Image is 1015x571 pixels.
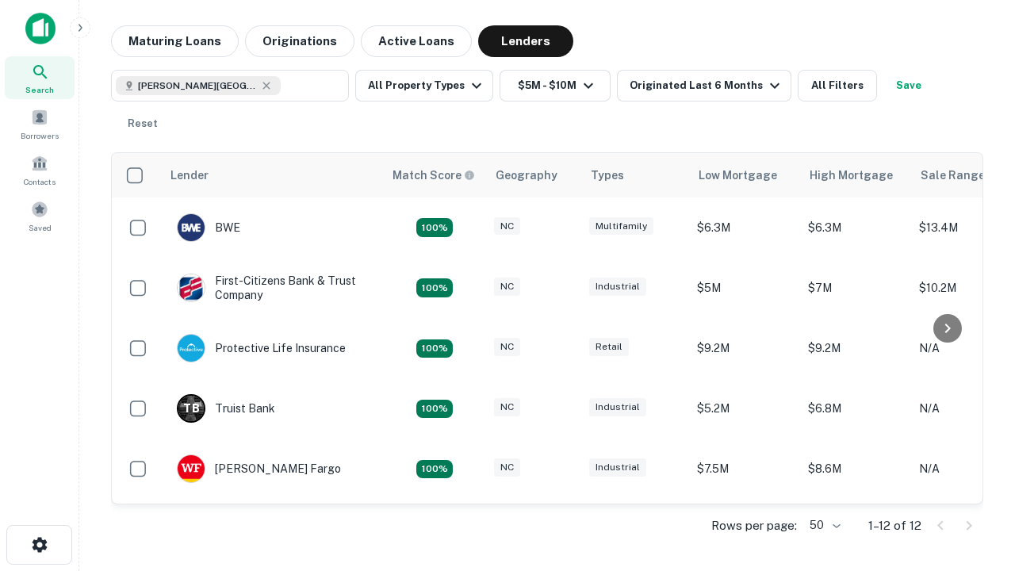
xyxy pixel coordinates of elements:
th: Lender [161,153,383,197]
div: 50 [803,514,843,537]
div: [PERSON_NAME] Fargo [177,454,341,483]
button: All Property Types [355,70,493,102]
button: Reset [117,108,168,140]
div: Protective Life Insurance [177,334,346,362]
td: $6.3M [800,197,911,258]
div: High Mortgage [810,166,893,185]
td: $5.2M [689,378,800,439]
div: Types [591,166,624,185]
td: $6.3M [689,197,800,258]
td: $7.5M [689,439,800,499]
p: Rows per page: [711,516,797,535]
span: Contacts [24,175,56,188]
img: picture [178,274,205,301]
td: $8.8M [689,499,800,559]
button: Originated Last 6 Months [617,70,791,102]
img: picture [178,455,205,482]
h6: Match Score [393,167,472,184]
th: Types [581,153,689,197]
button: Lenders [478,25,573,57]
th: Low Mortgage [689,153,800,197]
span: Saved [29,221,52,234]
div: Matching Properties: 2, hasApolloMatch: undefined [416,339,453,358]
div: Matching Properties: 3, hasApolloMatch: undefined [416,400,453,419]
td: $8.8M [800,499,911,559]
div: NC [494,278,520,296]
button: $5M - $10M [500,70,611,102]
div: First-citizens Bank & Trust Company [177,274,367,302]
button: Save your search to get updates of matches that match your search criteria. [883,70,934,102]
th: High Mortgage [800,153,911,197]
a: Search [5,56,75,99]
div: Originated Last 6 Months [630,76,784,95]
button: All Filters [798,70,877,102]
img: capitalize-icon.png [25,13,56,44]
div: Matching Properties: 2, hasApolloMatch: undefined [416,278,453,297]
td: $8.6M [800,439,911,499]
th: Geography [486,153,581,197]
div: NC [494,458,520,477]
button: Originations [245,25,354,57]
button: Maturing Loans [111,25,239,57]
span: [PERSON_NAME][GEOGRAPHIC_DATA], [GEOGRAPHIC_DATA] [138,79,257,93]
div: Retail [589,338,629,356]
div: Geography [496,166,557,185]
div: Matching Properties: 2, hasApolloMatch: undefined [416,460,453,479]
iframe: Chat Widget [936,393,1015,469]
td: $7M [800,258,911,318]
td: $9.2M [689,318,800,378]
p: 1–12 of 12 [868,516,921,535]
div: BWE [177,213,240,242]
div: NC [494,217,520,236]
div: Capitalize uses an advanced AI algorithm to match your search with the best lender. The match sco... [393,167,475,184]
td: $5M [689,258,800,318]
a: Saved [5,194,75,237]
p: T B [183,400,199,417]
img: picture [178,214,205,241]
div: Matching Properties: 2, hasApolloMatch: undefined [416,218,453,237]
td: $9.2M [800,318,911,378]
button: Active Loans [361,25,472,57]
div: Industrial [589,458,646,477]
div: Sale Range [921,166,985,185]
div: Lender [170,166,209,185]
td: $6.8M [800,378,911,439]
div: Industrial [589,278,646,296]
th: Capitalize uses an advanced AI algorithm to match your search with the best lender. The match sco... [383,153,486,197]
span: Borrowers [21,129,59,142]
span: Search [25,83,54,96]
div: Multifamily [589,217,653,236]
div: Truist Bank [177,394,275,423]
img: picture [178,335,205,362]
a: Borrowers [5,102,75,145]
div: NC [494,338,520,356]
a: Contacts [5,148,75,191]
div: Industrial [589,398,646,416]
div: Low Mortgage [699,166,777,185]
div: NC [494,398,520,416]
